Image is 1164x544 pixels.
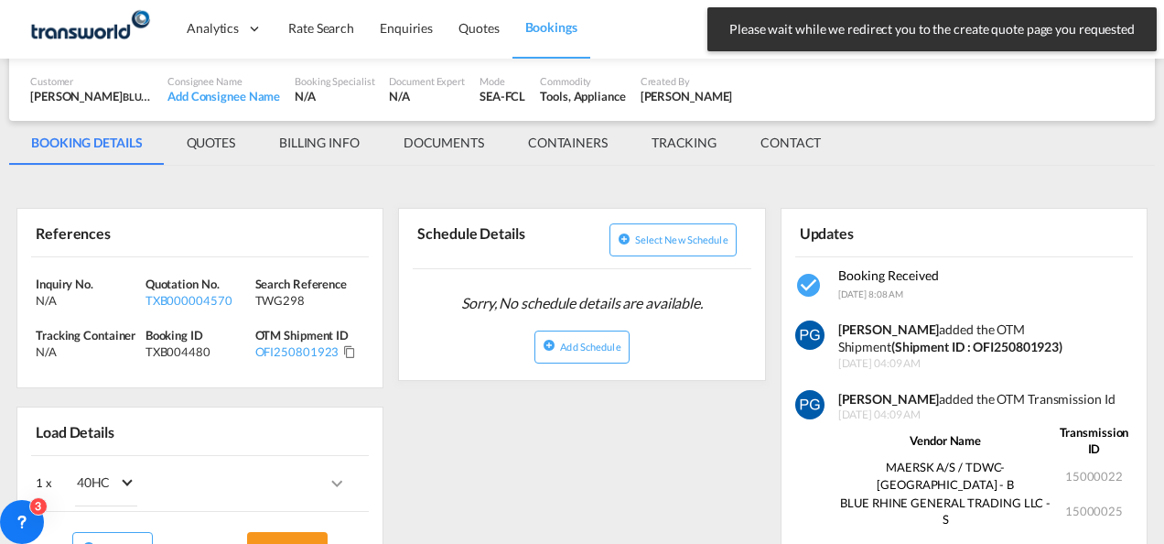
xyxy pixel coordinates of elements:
[891,339,1062,354] strong: (Shipment ID : OFI250801923)
[167,74,280,88] div: Consignee Name
[52,462,151,506] md-select: Choose
[560,341,620,353] span: Add Schedule
[389,74,465,88] div: Document Expert
[838,391,940,407] strong: [PERSON_NAME]
[838,458,1053,493] td: MAERSK A/S / TDWC-[GEOGRAPHIC_DATA] - B
[36,277,93,291] span: Inquiry No.
[838,494,1053,528] td: BLUE RHINE GENERAL TRADING LLC - S
[288,20,354,36] span: Rate Search
[326,473,348,495] md-icon: icons/ic_keyboard_arrow_right_black_24px.svg
[31,415,122,447] div: Load Details
[145,328,203,343] span: Booking ID
[255,277,347,291] span: Search Reference
[145,277,220,291] span: Quotation No.
[641,88,733,104] div: Pradhesh Gautham
[9,121,165,165] md-tab-item: BOOKING DETAILS
[9,121,843,165] md-pagination-wrapper: Use the left and right arrow keys to navigate between tabs
[795,390,824,419] img: vm11kgAAAAZJREFUAwCWHwimzl+9jgAAAABJRU5ErkJggg==
[838,321,940,337] strong: [PERSON_NAME]
[630,121,738,165] md-tab-item: TRACKING
[540,88,625,104] div: Tools, Appliance
[30,88,153,104] div: [PERSON_NAME]
[165,121,257,165] md-tab-item: QUOTES
[255,343,339,360] div: OFI250801923
[641,74,733,88] div: Created By
[18,18,318,38] body: Editor, editor10
[1053,494,1135,528] td: 15000025
[454,286,710,321] span: Sorry, No schedule details are available.
[36,328,135,343] span: Tracking Container
[31,216,197,248] div: References
[255,328,350,343] span: OTM Shipment ID
[27,8,151,49] img: f753ae806dec11f0841701cdfdf085c0.png
[795,271,824,300] md-icon: icon-checkbox-marked-circle
[543,339,555,352] md-icon: icon-plus-circle
[838,390,1135,408] div: added the OTM Transmission Id
[389,88,465,104] div: N/A
[506,121,630,165] md-tab-item: CONTAINERS
[145,292,251,309] div: TXB000004570
[36,343,141,360] div: N/A
[838,408,1135,423] span: [DATE] 04:09 AM
[187,19,239,38] span: Analytics
[724,20,1140,38] span: Please wait while we redirect you to the create quote page you requested
[480,74,525,88] div: Mode
[838,288,904,299] span: [DATE] 8:08 AM
[795,216,961,248] div: Updates
[1053,458,1135,493] td: 15000022
[295,88,374,104] div: N/A
[635,234,728,245] span: Select new schedule
[540,74,625,88] div: Commodity
[382,121,506,165] md-tab-item: DOCUMENTS
[380,20,433,36] span: Enquiries
[295,74,374,88] div: Booking Specialist
[525,19,577,35] span: Bookings
[1060,425,1129,456] strong: Transmission ID
[343,345,356,358] md-icon: Click to Copy
[738,121,843,165] md-tab-item: CONTACT
[255,292,361,309] div: TWG298
[145,343,251,360] div: TXB004480
[458,20,499,36] span: Quotes
[838,267,939,283] span: Booking Received
[257,121,382,165] md-tab-item: BILLING INFO
[609,223,737,256] button: icon-plus-circleSelect new schedule
[413,216,578,261] div: Schedule Details
[167,88,280,104] div: Add Consignee Name
[30,74,153,88] div: Customer
[838,321,1135,356] div: added the OTM Shipment
[480,88,525,104] div: SEA-FCL
[36,461,200,506] div: 1 x
[838,356,1135,372] span: [DATE] 04:09 AM
[36,292,141,309] div: N/A
[618,233,630,245] md-icon: icon-plus-circle
[795,321,824,350] img: vm11kgAAAAZJREFUAwCWHwimzl+9jgAAAABJRU5ErkJggg==
[534,331,629,364] button: icon-plus-circleAdd Schedule
[123,89,288,103] span: BLUE RHINE GENERAL TRADING LLC
[910,433,981,448] strong: Vendor Name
